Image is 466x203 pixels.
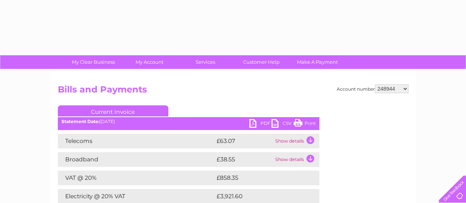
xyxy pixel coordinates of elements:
td: Telecoms [58,134,215,148]
h2: Bills and Payments [58,84,409,98]
div: Account number [337,84,409,93]
a: My Account [119,55,180,69]
td: £858.35 [215,171,306,185]
td: Show details [273,134,319,148]
td: Broadband [58,152,215,167]
td: £38.55 [215,152,273,167]
td: £63.07 [215,134,273,148]
a: Print [294,119,316,130]
b: Statement Date: [62,119,99,124]
div: [DATE] [58,119,319,124]
a: CSV [271,119,294,130]
a: Services [175,55,236,69]
a: Customer Help [231,55,292,69]
a: Make A Payment [287,55,348,69]
a: Current Invoice [58,105,168,116]
a: PDF [249,119,271,130]
td: VAT @ 20% [58,171,215,185]
a: My Clear Business [63,55,124,69]
td: Show details [273,152,319,167]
